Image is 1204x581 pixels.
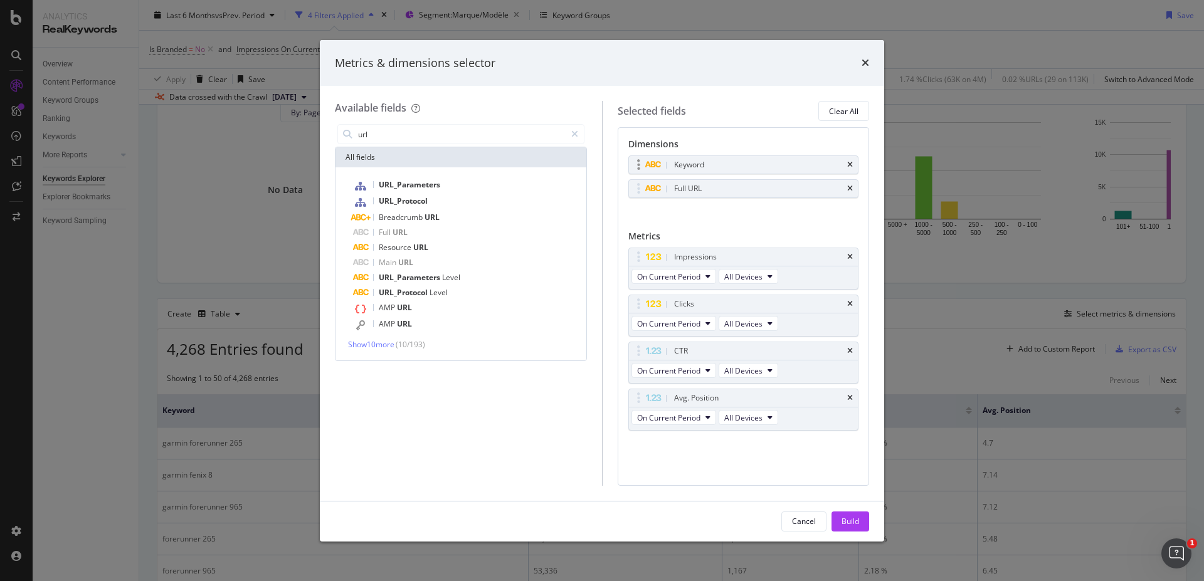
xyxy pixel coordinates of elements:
div: modal [320,40,884,542]
span: URL [425,212,440,222]
img: website_grey.svg [20,33,30,43]
button: On Current Period [631,316,716,331]
span: 1 [1187,538,1197,548]
span: URL_Protocol [379,196,428,206]
div: CTRtimesOn Current PeriodAll Devices [628,342,859,384]
input: Search by field name [357,125,566,144]
span: On Current Period [637,365,700,376]
span: URL [397,302,412,313]
div: times [847,253,853,261]
div: Full URLtimes [628,179,859,198]
div: All fields [335,147,586,167]
span: ( 10 / 193 ) [396,339,425,350]
button: Build [832,511,869,531]
div: Avg. PositiontimesOn Current PeriodAll Devices [628,389,859,431]
span: Level [442,272,460,283]
div: Metrics [628,230,859,248]
span: URL_Parameters [379,272,442,283]
div: Available fields [335,101,406,115]
span: Full [379,227,393,238]
div: Clicks [674,298,694,310]
div: Domaine: [DOMAIN_NAME] [33,33,142,43]
div: times [862,55,869,71]
div: Keywordtimes [628,155,859,174]
div: Impressions [674,251,717,263]
div: Mots-clés [158,74,189,82]
button: On Current Period [631,363,716,378]
span: Level [430,287,448,298]
span: AMP [379,318,397,329]
span: Show 10 more [348,339,394,350]
img: tab_domain_overview_orange.svg [52,73,62,83]
button: On Current Period [631,410,716,425]
span: On Current Period [637,318,700,329]
div: times [847,185,853,192]
button: All Devices [719,316,778,331]
span: Resource [379,242,413,253]
button: All Devices [719,410,778,425]
span: URL_Protocol [379,287,430,298]
span: URL [397,318,412,329]
span: All Devices [724,318,763,329]
button: On Current Period [631,269,716,284]
span: All Devices [724,412,763,423]
span: All Devices [724,365,763,376]
div: times [847,347,853,355]
span: URL [398,257,413,268]
div: Dimensions [628,138,859,155]
div: CTR [674,345,688,357]
span: AMP [379,302,397,313]
div: Metrics & dimensions selector [335,55,495,71]
div: Keyword [674,159,704,171]
span: URL [413,242,428,253]
div: times [847,300,853,308]
img: logo_orange.svg [20,20,30,30]
div: Build [842,516,859,526]
div: Selected fields [618,104,686,118]
div: ClickstimesOn Current PeriodAll Devices [628,295,859,337]
iframe: Intercom live chat [1161,538,1191,568]
span: URL [393,227,408,238]
button: Clear All [818,101,869,121]
div: times [847,161,853,169]
div: Avg. Position [674,392,719,404]
img: tab_keywords_by_traffic_grey.svg [144,73,154,83]
button: All Devices [719,363,778,378]
div: Full URL [674,182,702,195]
div: Clear All [829,106,858,117]
span: On Current Period [637,271,700,282]
div: times [847,394,853,402]
span: All Devices [724,271,763,282]
button: Cancel [781,511,826,531]
div: Domaine [66,74,97,82]
span: URL_Parameters [379,179,440,190]
span: On Current Period [637,412,700,423]
span: Main [379,257,398,268]
div: v 4.0.25 [35,20,61,30]
div: ImpressionstimesOn Current PeriodAll Devices [628,248,859,290]
div: Cancel [792,516,816,526]
button: All Devices [719,269,778,284]
span: Breadcrumb [379,212,425,222]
